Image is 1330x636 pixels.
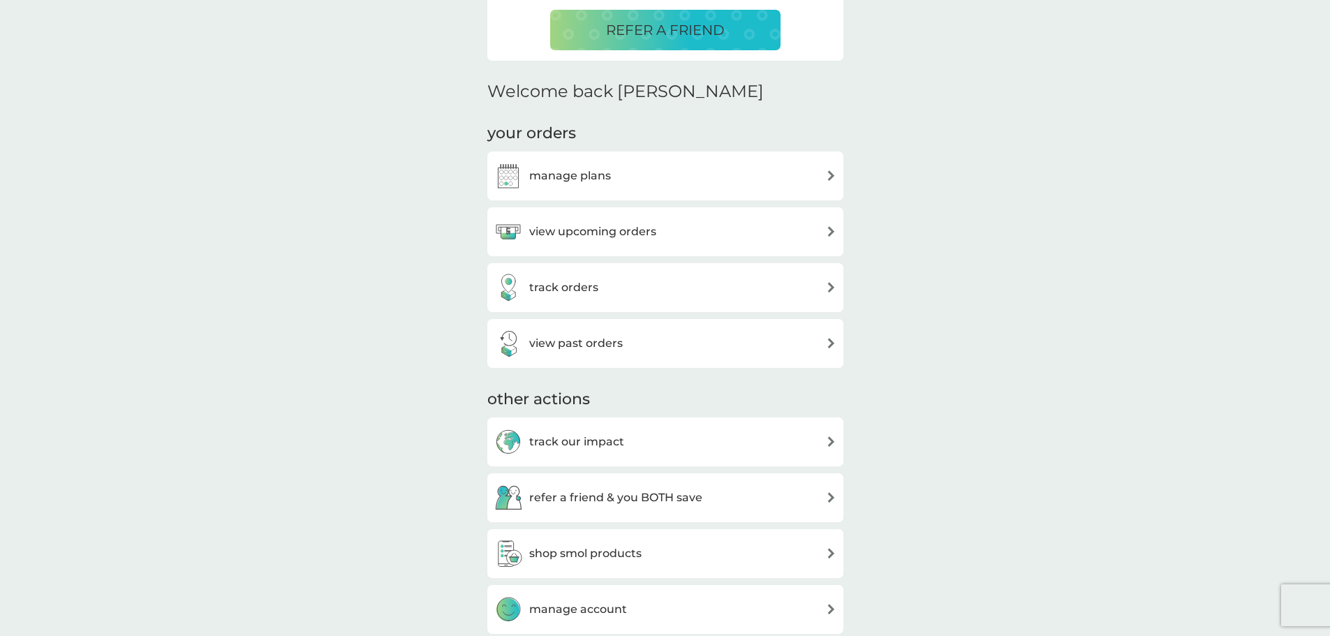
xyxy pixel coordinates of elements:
[487,82,764,102] h2: Welcome back [PERSON_NAME]
[529,600,627,619] h3: manage account
[826,282,836,293] img: arrow right
[826,548,836,559] img: arrow right
[529,545,642,563] h3: shop smol products
[529,334,623,353] h3: view past orders
[529,433,624,451] h3: track our impact
[529,223,656,241] h3: view upcoming orders
[487,389,590,411] h3: other actions
[529,279,598,297] h3: track orders
[529,489,702,507] h3: refer a friend & you BOTH save
[606,19,725,41] p: REFER A FRIEND
[529,167,611,185] h3: manage plans
[487,123,576,145] h3: your orders
[826,436,836,447] img: arrow right
[550,10,781,50] button: REFER A FRIEND
[826,170,836,181] img: arrow right
[826,338,836,348] img: arrow right
[826,226,836,237] img: arrow right
[826,492,836,503] img: arrow right
[826,604,836,614] img: arrow right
